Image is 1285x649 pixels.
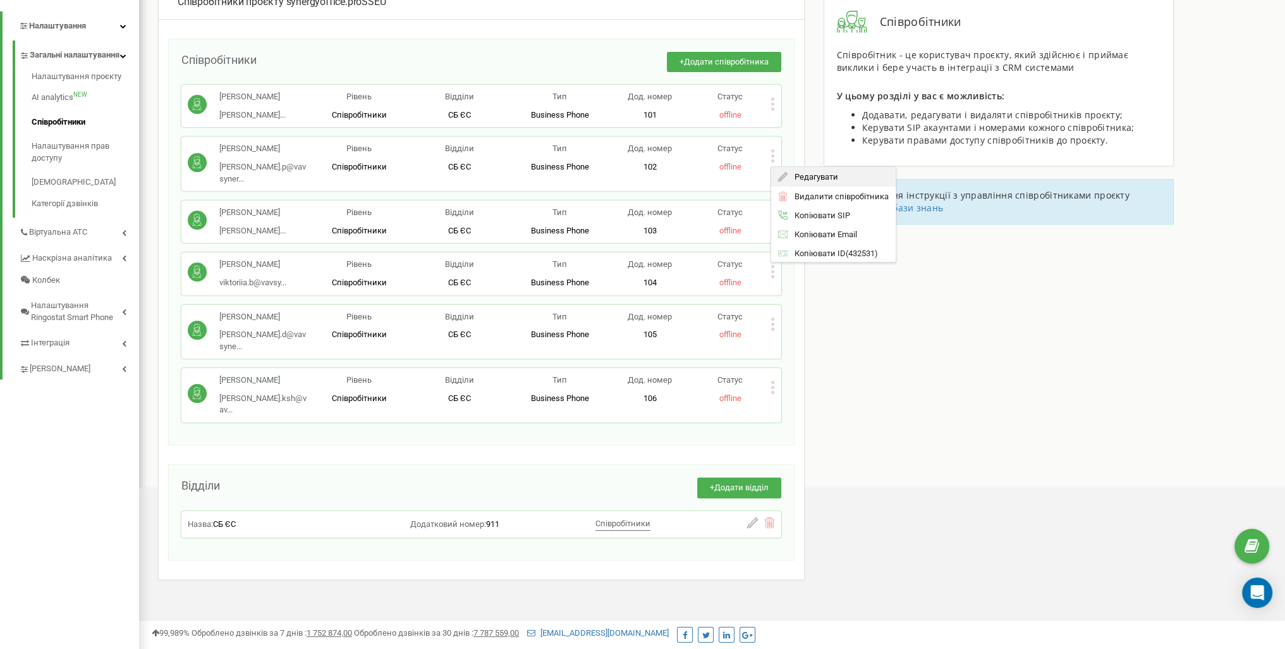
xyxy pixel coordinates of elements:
[192,628,352,638] span: Оброблено дзвінків за 7 днів :
[719,278,741,287] span: offline
[3,11,139,41] a: Налаштування
[30,363,90,375] span: [PERSON_NAME]
[717,207,743,217] span: Статус
[152,628,190,638] span: 99,989%
[552,92,567,101] span: Тип
[717,312,743,321] span: Статус
[219,311,309,323] p: [PERSON_NAME]
[32,275,60,287] span: Колбек
[346,259,372,269] span: Рівень
[332,110,387,120] span: Співробітники
[719,162,741,171] span: offline
[181,479,220,492] span: Відділи
[31,337,70,349] span: Інтеграція
[32,71,139,86] a: Налаштування проєкту
[717,259,743,269] span: Статус
[892,202,943,214] a: бази знань
[19,40,139,66] a: Загальні налаштування
[862,121,1135,133] span: Керувати SIP акаунтами і номерами кожного співробітника;
[19,218,139,244] a: Віртуальна АТС
[667,52,781,73] button: +Додати співробітника
[332,330,387,339] span: Співробітники
[717,144,743,153] span: Статус
[610,329,690,341] p: 105
[867,14,961,30] span: Співробітники
[346,207,372,217] span: Рівень
[410,519,486,529] span: Додатковий номер:
[837,49,1128,73] span: Співробітник - це користувач проєкту, який здійснює і приймає виклики і бере участь в інтеграції ...
[552,259,567,269] span: Тип
[219,374,309,386] p: [PERSON_NAME]
[19,354,139,380] a: [PERSON_NAME]
[628,92,672,101] span: Дод. номер
[610,161,690,173] p: 102
[219,226,286,235] span: [PERSON_NAME]...
[862,134,1108,146] span: Керувати правами доступу співробітників до проєкту.
[29,21,86,30] span: Налаштування
[445,312,474,321] span: Відділи
[628,144,672,153] span: Дод. номер
[307,628,352,638] u: 1 752 874,00
[552,207,567,217] span: Тип
[771,244,896,263] div: ( 432531 )
[32,170,139,195] a: [DEMOGRAPHIC_DATA]
[448,162,471,171] span: СБ ЄС
[448,110,471,120] span: СБ ЄС
[188,519,213,529] span: Назва:
[628,375,672,385] span: Дод. номер
[346,92,372,101] span: Рівень
[788,249,845,257] span: Копіювати ID
[346,144,372,153] span: Рівень
[32,134,139,170] a: Налаштування прав доступу
[788,230,856,238] span: Копіювати Email
[32,252,112,264] span: Наскрізна аналітика
[531,393,589,403] span: Business Phone
[219,207,286,219] p: [PERSON_NAME]
[30,49,119,61] span: Загальні налаштування
[332,393,387,403] span: Співробітники
[610,109,690,121] p: 101
[628,259,672,269] span: Дод. номер
[448,226,471,235] span: СБ ЄС
[445,375,474,385] span: Відділи
[219,143,309,155] p: [PERSON_NAME]
[719,226,741,235] span: offline
[717,375,743,385] span: Статус
[445,144,474,153] span: Відділи
[213,519,236,529] span: СБ ЄС
[610,225,690,237] p: 103
[610,393,690,405] p: 106
[862,109,1123,121] span: Додавати, редагувати і видаляти співробітників проєкту;
[219,162,306,183] span: [PERSON_NAME].p@vavsyner...
[486,519,499,529] span: 911
[719,110,741,120] span: offline
[19,244,139,269] a: Наскрізна аналітика
[684,57,769,66] span: Додати співробітника
[552,375,567,385] span: Тип
[531,226,589,235] span: Business Phone
[717,92,743,101] span: Статус
[719,393,741,403] span: offline
[448,278,471,287] span: СБ ЄС
[32,110,139,135] a: Співробітники
[219,278,286,287] span: viktoriia.b@vavsy...
[32,85,139,110] a: AI analyticsNEW
[219,259,286,271] p: [PERSON_NAME]
[445,92,474,101] span: Відділи
[219,393,307,415] span: [PERSON_NAME].ksh@vav...
[19,328,139,354] a: Інтеграція
[628,207,672,217] span: Дод. номер
[332,226,387,235] span: Співробітники
[552,312,567,321] span: Тип
[837,90,1005,102] span: У цьому розділі у вас є можливість:
[332,162,387,171] span: Співробітники
[697,478,781,498] button: +Додати відділ
[332,278,387,287] span: Співробітники
[354,628,519,638] span: Оброблено дзвінків за 30 днів :
[31,300,122,323] span: Налаштування Ringostat Smart Phone
[448,330,471,339] span: СБ ЄС
[595,519,650,528] span: Співробітники
[527,628,669,638] a: [EMAIL_ADDRESS][DOMAIN_NAME]
[445,207,474,217] span: Відділи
